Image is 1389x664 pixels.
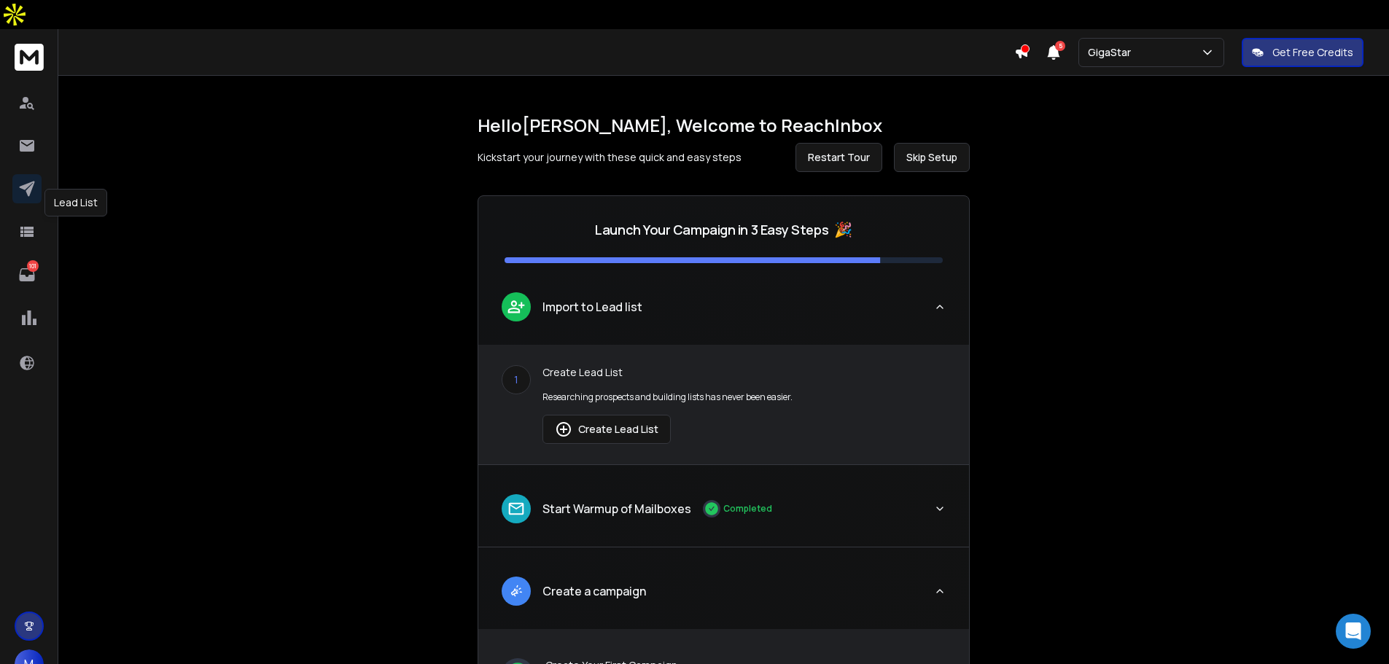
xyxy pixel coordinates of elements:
button: Get Free Credits [1242,38,1363,67]
h1: Hello [PERSON_NAME] , Welcome to ReachInbox [478,114,970,137]
p: Create a campaign [542,582,646,600]
button: leadCreate a campaign [478,565,969,629]
div: leadImport to Lead list [478,345,969,464]
p: GigaStar [1088,45,1137,60]
p: Completed [723,503,772,515]
img: lead [507,499,526,518]
p: 101 [27,260,39,272]
p: Researching prospects and building lists has never been easier. [542,391,946,403]
img: lead [555,421,572,438]
button: leadImport to Lead list [478,281,969,345]
p: Launch Your Campaign in 3 Easy Steps [595,219,828,240]
img: lead [507,582,526,600]
p: Kickstart your journey with these quick and easy steps [478,150,742,165]
div: 1 [502,365,531,394]
button: Restart Tour [795,143,882,172]
img: lead [507,297,526,316]
span: Skip Setup [906,150,957,165]
p: Create Lead List [542,365,946,380]
span: 🎉 [834,219,852,240]
div: Open Intercom Messenger [1336,614,1371,649]
button: leadStart Warmup of MailboxesCompleted [478,483,969,547]
span: 5 [1055,41,1065,51]
p: Get Free Credits [1272,45,1353,60]
button: Create Lead List [542,415,671,444]
a: 101 [12,260,42,289]
p: Import to Lead list [542,298,642,316]
button: Skip Setup [894,143,970,172]
div: Lead List [44,189,107,216]
p: Start Warmup of Mailboxes [542,500,691,517]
